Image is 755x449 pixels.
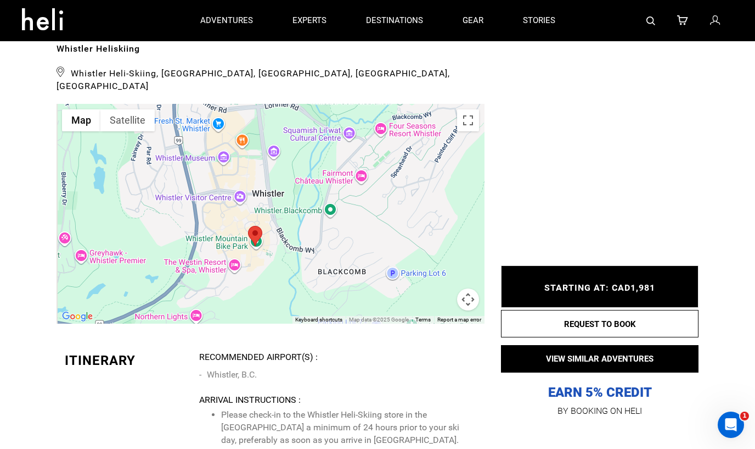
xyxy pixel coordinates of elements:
[366,15,423,26] p: destinations
[501,310,698,337] button: REQUEST TO BOOK
[62,109,100,131] button: Show street map
[501,345,698,373] button: VIEW SIMILAR ADVENTURES
[199,394,476,407] div: Arrival Instructions :
[59,309,95,324] img: Google
[199,351,476,364] div: Recommended Airport(s) :
[349,317,409,323] span: Map data ©2025 Google
[740,412,749,420] span: 1
[646,16,655,25] img: search-bar-icon.svg
[65,351,191,370] div: Itinerary
[415,317,431,323] a: Terms (opens in new tab)
[292,15,326,26] p: experts
[100,109,155,131] button: Show satellite imagery
[457,109,479,131] button: Toggle fullscreen view
[295,316,342,324] button: Keyboard shortcuts
[199,367,476,383] li: Whistler, B.C.
[501,403,698,419] p: BY BOOKING ON HELI
[200,15,253,26] p: adventures
[718,412,744,438] iframe: Intercom live chat
[501,274,698,401] p: EARN 5% CREDIT
[457,289,479,311] button: Map camera controls
[437,317,481,323] a: Report a map error
[59,309,95,324] a: Open this area in Google Maps (opens a new window)
[544,283,655,293] span: STARTING AT: CAD1,981
[57,16,484,93] div: LOCATION
[57,64,484,93] span: Whistler Heli-Skiing, [GEOGRAPHIC_DATA], [GEOGRAPHIC_DATA], [GEOGRAPHIC_DATA], [GEOGRAPHIC_DATA]
[57,43,140,54] b: Whistler Heliskiing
